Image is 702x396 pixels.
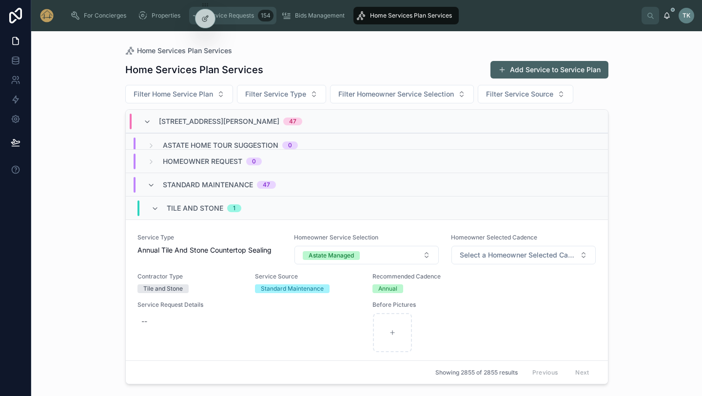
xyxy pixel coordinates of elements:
[84,12,126,20] span: For Concierges
[372,273,478,280] span: Recommended Cadence
[125,63,263,77] h1: Home Services Plan Services
[258,10,273,21] div: 154
[137,245,272,255] span: Annual Tile And Stone Countertop Sealing
[125,85,233,103] button: Select Button
[309,251,354,260] div: Astate Managed
[255,273,361,280] span: Service Source
[137,46,232,56] span: Home Services Plan Services
[163,180,253,190] span: Standard Maintenance
[245,89,306,99] span: Filter Service Type
[288,141,292,149] div: 0
[289,118,296,125] div: 47
[159,117,279,126] span: [STREET_ADDRESS][PERSON_NAME]
[263,181,270,189] div: 47
[152,12,180,20] span: Properties
[372,301,596,309] span: Before Pictures
[451,234,596,241] span: Homeowner Selected Cadence
[39,8,55,23] img: App logo
[295,12,345,20] span: Bids Management
[143,284,183,293] div: Tile and Stone
[486,89,553,99] span: Filter Service Source
[261,284,324,293] div: Standard Maintenance
[237,85,326,103] button: Select Button
[378,284,397,293] div: Annual
[62,5,642,26] div: scrollable content
[137,301,361,309] span: Service Request Details
[460,250,576,260] span: Select a Homeowner Selected Cadence
[278,7,351,24] a: Bids Management
[137,273,243,280] span: Contractor Type
[435,369,518,376] span: Showing 2855 of 2855 results
[163,157,242,166] span: Homeowner Request
[252,158,256,165] div: 0
[490,61,608,79] button: Add Service to Service Plan
[294,234,439,241] span: Homeowner Service Selection
[330,85,474,103] button: Select Button
[370,12,452,20] span: Home Services Plan Services
[233,204,235,212] div: 1
[478,85,573,103] button: Select Button
[134,89,213,99] span: Filter Home Service Plan
[451,246,596,264] button: Select Button
[137,234,283,241] span: Service Type
[682,12,690,20] span: TK
[67,7,133,24] a: For Concierges
[338,89,454,99] span: Filter Homeowner Service Selection
[167,203,223,213] span: Tile and Stone
[125,46,232,56] a: Home Services Plan Services
[353,7,459,24] a: Home Services Plan Services
[135,7,187,24] a: Properties
[126,219,608,366] a: Service TypeAnnual Tile And Stone Countertop SealingHomeowner Service SelectionSelect ButtonHomeo...
[163,140,278,150] span: Astate Home Tour Suggestion
[294,246,439,264] button: Select Button
[189,7,276,24] a: Service Requests154
[206,12,254,20] span: Service Requests
[141,317,147,326] div: --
